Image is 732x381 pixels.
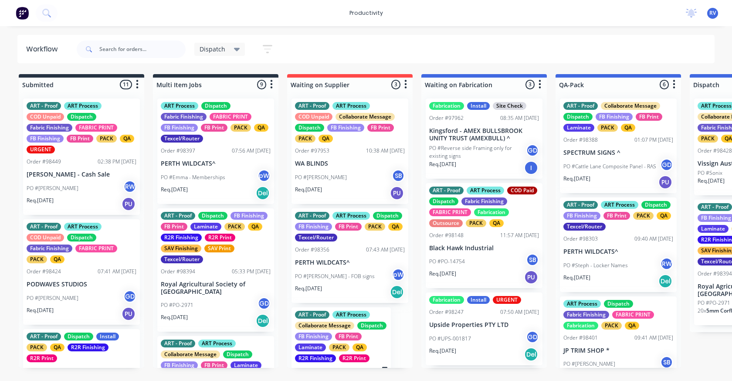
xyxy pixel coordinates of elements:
[563,334,598,342] div: Order #98401
[429,231,464,239] div: Order #98148
[563,124,594,132] div: Laminate
[429,187,464,194] div: ART - Proof
[50,344,64,351] div: QA
[634,136,673,144] div: 01:07 PM [DATE]
[429,197,458,205] div: Dispatch
[295,135,315,143] div: PACK
[27,255,47,263] div: PACK
[258,297,271,310] div: GD
[27,146,55,153] div: URGENT
[467,296,490,304] div: Install
[230,212,268,220] div: FB Finishing
[560,99,677,193] div: ART - ProofCollaborate MessageDispatchFB FinishingFB PrintLaminatePACKQAOrder #9838801:07 PM [DAT...
[601,322,622,330] div: PACK
[224,223,245,231] div: PACK
[698,135,718,143] div: PACK
[161,340,195,347] div: ART - Proof
[232,268,271,276] div: 05:33 PM [DATE]
[295,223,332,231] div: FB Finishing
[634,334,673,342] div: 09:41 AM [DATE]
[295,160,405,167] p: WA BLINDS
[27,245,72,252] div: Fabric Finishing
[332,212,370,220] div: ART Process
[390,285,404,299] div: Del
[641,201,671,209] div: Dispatch
[161,147,195,155] div: Order #98397
[563,212,600,220] div: FB Finishing
[429,114,464,122] div: Order #97962
[429,347,456,355] p: Req. [DATE]
[295,272,375,280] p: PO #[PERSON_NAME] - FOB signs
[524,347,538,361] div: Del
[64,333,93,340] div: Dispatch
[524,270,538,284] div: PU
[367,124,394,132] div: FB Print
[461,197,507,205] div: Fabric Finishing
[23,99,140,215] div: ART - ProofART ProcessCOD UnpaidDispatchFabric FinishingFABRIC PRINTFB FinishingFB PrintPACKQAURG...
[161,313,188,321] p: Req. [DATE]
[698,147,732,155] div: Order #98428
[563,201,598,209] div: ART - Proof
[429,102,464,110] div: Fabrication
[98,367,136,374] div: 12:16 PM [DATE]
[633,212,654,220] div: PACK
[601,102,660,110] div: Collaborate Message
[230,124,251,132] div: PACK
[352,344,367,351] div: QA
[122,197,136,211] div: PU
[161,212,195,220] div: ART - Proof
[27,367,61,374] div: Order #98433
[254,124,268,132] div: QA
[526,144,539,157] div: GD
[295,259,405,266] p: PERTH WILDCATS^
[123,180,136,193] div: RW
[429,144,526,160] p: PO #Reverse side Framing only for existing signs
[161,234,202,242] div: R2R Finishing
[634,235,673,243] div: 09:40 AM [DATE]
[68,344,108,351] div: R2R Finishing
[27,268,61,276] div: Order #98424
[500,114,539,122] div: 08:35 AM [DATE]
[429,308,464,316] div: Order #98247
[258,169,271,182] div: pW
[295,234,337,242] div: Texcel/Router
[563,235,598,243] div: Order #98303
[67,234,96,242] div: Dispatch
[698,270,732,278] div: Order #98394
[27,333,61,340] div: ART - Proof
[161,350,220,358] div: Collaborate Message
[27,158,61,166] div: Order #98449
[295,147,329,155] div: Order #97953
[563,322,598,330] div: Fabrication
[709,9,716,17] span: RV
[429,321,539,329] p: Upside Properties PTY LTD
[319,135,333,143] div: QA
[500,231,539,239] div: 11:57 AM [DATE]
[563,223,606,231] div: Texcel/Router
[612,311,654,319] div: FABRIC PRINT
[489,219,504,227] div: QA
[27,354,57,362] div: R2R Print
[658,175,672,189] div: PU
[295,311,329,319] div: ART - Proof
[563,360,615,368] p: PO #[PERSON_NAME]
[636,113,662,121] div: FB Print
[120,135,134,143] div: QA
[560,197,677,292] div: ART - ProofART ProcessDispatchFB FinishingFB PrintPACKQATexcel/RouterOrder #9830309:40 AM [DATE]P...
[99,41,186,58] input: Search for orders...
[466,219,486,227] div: PACK
[698,169,722,177] p: PO #Sonix
[161,301,193,309] p: PO #PO-2971
[64,223,102,231] div: ART Process
[429,160,456,168] p: Req. [DATE]
[327,124,364,132] div: FB Finishing
[27,294,78,302] p: PO #[PERSON_NAME]
[161,173,225,181] p: PO #Emma - Memberships
[161,223,187,231] div: FB Print
[698,307,706,314] span: 20 x
[16,7,29,20] img: Factory
[26,44,62,54] div: Workflow
[339,354,369,362] div: R2R Print
[388,223,403,231] div: QA
[291,99,408,204] div: ART - ProofART ProcessCOD UnpaidCollaborate MessageDispatchFB FinishingFB PrintPACKQAOrder #97953...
